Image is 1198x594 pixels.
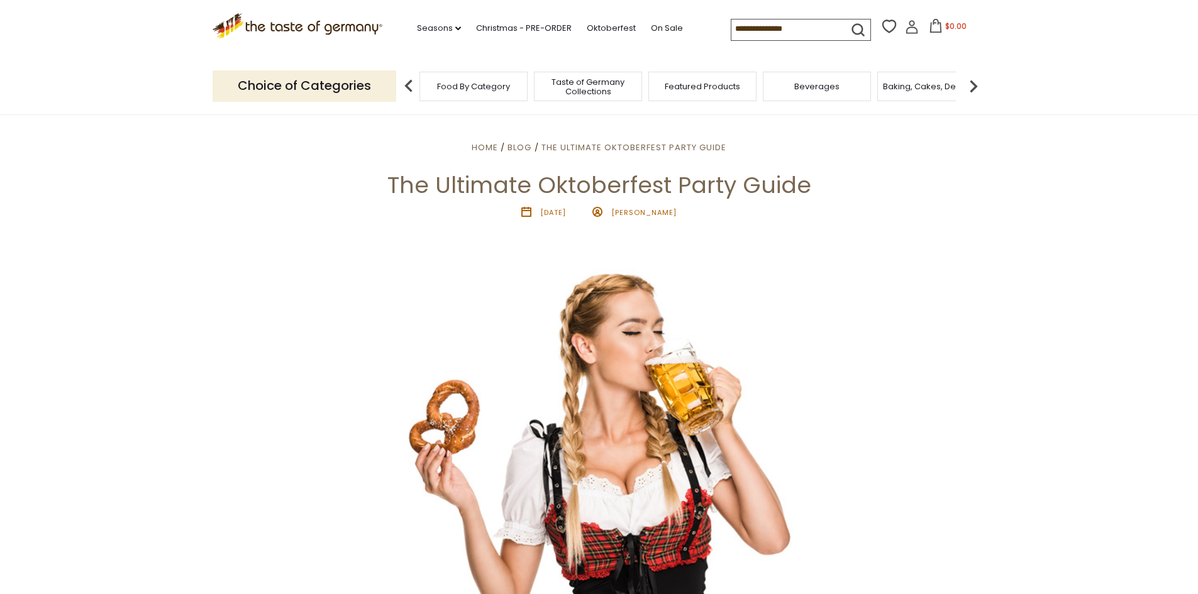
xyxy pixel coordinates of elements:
[665,82,740,91] a: Featured Products
[961,74,986,99] img: next arrow
[472,141,498,153] a: Home
[476,21,572,35] a: Christmas - PRE-ORDER
[213,70,396,101] p: Choice of Categories
[538,77,638,96] a: Taste of Germany Collections
[794,82,840,91] a: Beverages
[921,19,975,38] button: $0.00
[417,21,461,35] a: Seasons
[437,82,510,91] a: Food By Category
[651,21,683,35] a: On Sale
[39,171,1159,199] h1: The Ultimate Oktoberfest Party Guide
[945,21,967,31] span: $0.00
[396,74,421,99] img: previous arrow
[587,21,636,35] a: Oktoberfest
[611,207,677,217] span: [PERSON_NAME]
[883,82,980,91] a: Baking, Cakes, Desserts
[541,141,726,153] a: The Ultimate Oktoberfest Party Guide
[540,207,566,217] time: [DATE]
[507,141,531,153] a: Blog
